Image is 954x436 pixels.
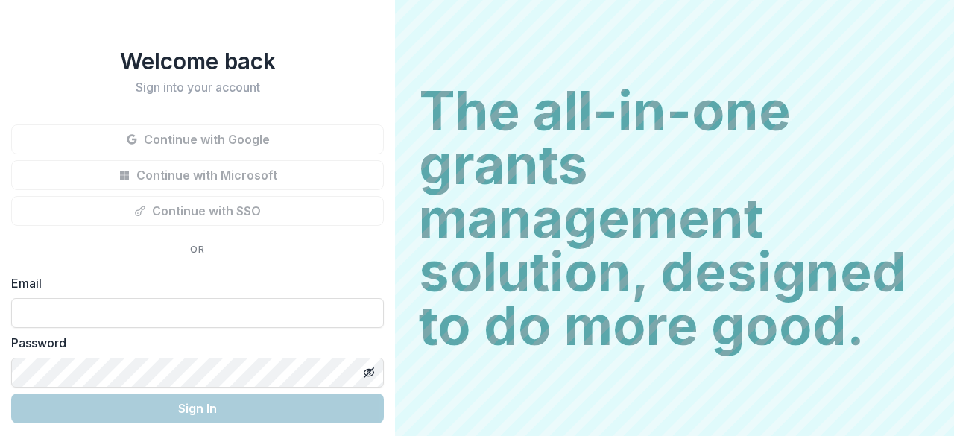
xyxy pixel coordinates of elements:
[11,160,384,190] button: Continue with Microsoft
[11,48,384,75] h1: Welcome back
[11,334,375,352] label: Password
[11,124,384,154] button: Continue with Google
[11,274,375,292] label: Email
[11,394,384,423] button: Sign In
[357,361,381,385] button: Toggle password visibility
[11,80,384,95] h2: Sign into your account
[11,196,384,226] button: Continue with SSO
